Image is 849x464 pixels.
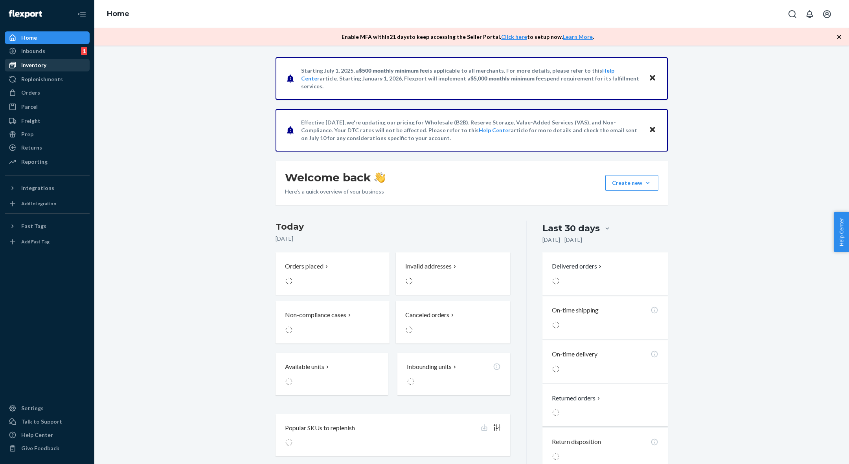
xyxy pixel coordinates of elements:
button: Invalid addresses [396,252,510,295]
a: Click here [501,33,527,40]
p: Popular SKUs to replenish [285,424,355,433]
p: [DATE] - [DATE] [542,236,582,244]
h3: Today [276,221,510,233]
img: Flexport logo [9,10,42,18]
span: $5,000 monthly minimum fee [470,75,544,82]
span: $500 monthly minimum fee [359,67,428,74]
button: Open account menu [819,6,835,22]
p: [DATE] [276,235,510,243]
div: Talk to Support [21,418,62,426]
button: Non-compliance cases [276,301,390,343]
button: Give Feedback [5,442,90,455]
div: Add Fast Tag [21,238,50,245]
img: hand-wave emoji [374,172,385,183]
button: Open notifications [802,6,818,22]
button: Returned orders [552,394,602,403]
div: Inbounds [21,47,45,55]
div: Give Feedback [21,444,59,452]
a: Add Integration [5,197,90,210]
div: Home [21,34,37,42]
button: Delivered orders [552,262,603,271]
button: Available units [276,353,388,395]
p: Here’s a quick overview of your business [285,188,385,195]
button: Close Navigation [74,6,90,22]
button: Orders placed [276,252,390,295]
div: Inventory [21,61,46,69]
p: Enable MFA within 21 days to keep accessing the Seller Portal. to setup now. . [342,33,594,41]
a: Parcel [5,100,90,113]
button: Canceled orders [396,301,510,343]
div: Help Center [21,431,53,439]
div: Parcel [21,103,38,111]
p: Inbounding units [407,362,452,371]
p: Starting July 1, 2025, a is applicable to all merchants. For more details, please refer to this a... [301,67,641,90]
p: Return disposition [552,437,601,446]
a: Home [5,31,90,44]
h1: Welcome back [285,170,385,185]
p: Non-compliance cases [285,311,346,320]
button: Help Center [834,212,849,252]
p: On-time shipping [552,306,599,315]
div: Last 30 days [542,222,600,234]
p: Orders placed [285,262,323,271]
button: Close [647,124,658,136]
p: Available units [285,362,324,371]
p: Canceled orders [405,311,449,320]
a: Inbounds1 [5,45,90,57]
div: Reporting [21,158,48,166]
a: Help Center [479,127,511,133]
p: Invalid addresses [405,262,452,271]
button: Open Search Box [785,6,800,22]
p: Effective [DATE], we're updating our pricing for Wholesale (B2B), Reserve Storage, Value-Added Se... [301,119,641,142]
div: Returns [21,144,42,152]
ol: breadcrumbs [101,3,136,26]
div: Freight [21,117,40,125]
a: Prep [5,128,90,141]
a: Add Fast Tag [5,236,90,248]
div: Add Integration [21,200,56,207]
a: Reporting [5,155,90,168]
a: Settings [5,402,90,415]
a: Orders [5,86,90,99]
a: Replenishments [5,73,90,86]
div: Settings [21,404,44,412]
a: Inventory [5,59,90,71]
button: Integrations [5,182,90,194]
div: Fast Tags [21,222,46,230]
div: 1 [81,47,87,55]
button: Talk to Support [5,415,90,428]
div: Orders [21,89,40,97]
a: Help Center [5,429,90,441]
a: Returns [5,141,90,154]
div: Integrations [21,184,54,192]
button: Inbounding units [397,353,510,395]
a: Learn More [563,33,593,40]
a: Freight [5,115,90,127]
div: Replenishments [21,75,63,83]
a: Home [107,9,129,18]
div: Prep [21,130,33,138]
p: On-time delivery [552,350,597,359]
button: Create new [605,175,658,191]
button: Close [647,73,658,84]
button: Fast Tags [5,220,90,232]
